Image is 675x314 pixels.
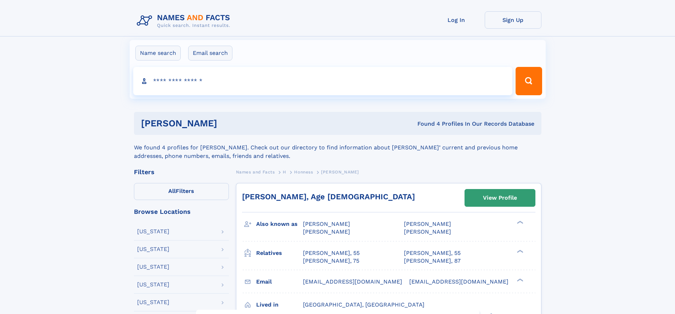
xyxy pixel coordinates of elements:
[303,221,350,227] span: [PERSON_NAME]
[404,257,461,265] a: [PERSON_NAME], 87
[321,170,359,175] span: [PERSON_NAME]
[404,221,451,227] span: [PERSON_NAME]
[303,278,402,285] span: [EMAIL_ADDRESS][DOMAIN_NAME]
[137,282,169,287] div: [US_STATE]
[317,120,534,128] div: Found 4 Profiles In Our Records Database
[404,249,461,257] a: [PERSON_NAME], 55
[283,167,286,176] a: H
[256,299,303,311] h3: Lived in
[137,229,169,234] div: [US_STATE]
[303,301,424,308] span: [GEOGRAPHIC_DATA], [GEOGRAPHIC_DATA]
[137,299,169,305] div: [US_STATE]
[485,11,541,29] a: Sign Up
[134,209,229,215] div: Browse Locations
[256,276,303,288] h3: Email
[515,220,524,225] div: ❯
[294,170,313,175] span: Honness
[134,183,229,200] label: Filters
[141,119,317,128] h1: [PERSON_NAME]
[515,278,524,282] div: ❯
[134,169,229,175] div: Filters
[236,167,275,176] a: Names and Facts
[168,188,176,194] span: All
[516,67,542,95] button: Search Button
[135,46,181,61] label: Name search
[404,228,451,235] span: [PERSON_NAME]
[409,278,508,285] span: [EMAIL_ADDRESS][DOMAIN_NAME]
[137,246,169,252] div: [US_STATE]
[134,135,541,160] div: We found 4 profiles for [PERSON_NAME]. Check out our directory to find information about [PERSON_...
[137,264,169,270] div: [US_STATE]
[428,11,485,29] a: Log In
[465,189,535,206] a: View Profile
[242,192,415,201] a: [PERSON_NAME], Age [DEMOGRAPHIC_DATA]
[303,257,359,265] a: [PERSON_NAME], 75
[134,11,236,30] img: Logo Names and Facts
[188,46,232,61] label: Email search
[256,218,303,230] h3: Also known as
[294,167,313,176] a: Honness
[483,190,517,206] div: View Profile
[303,228,350,235] span: [PERSON_NAME]
[256,247,303,259] h3: Relatives
[303,249,360,257] a: [PERSON_NAME], 55
[283,170,286,175] span: H
[133,67,513,95] input: search input
[515,249,524,253] div: ❯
